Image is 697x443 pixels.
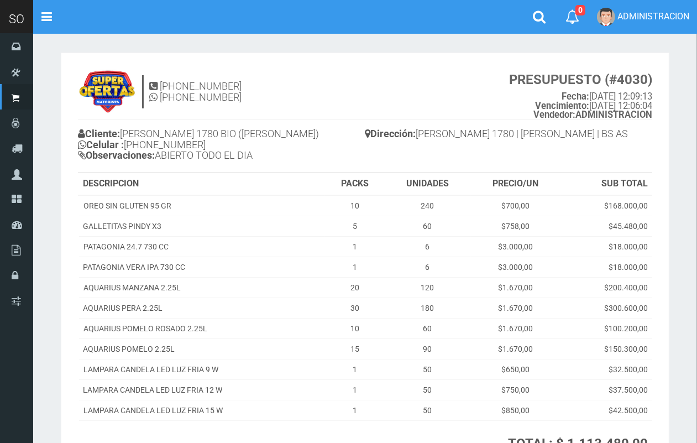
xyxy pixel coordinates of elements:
td: $1.670,00 [470,339,561,359]
td: $3.000,00 [470,237,561,257]
td: $1.670,00 [470,298,561,319]
span: 0 [575,5,585,15]
th: UNIDADES [385,173,470,195]
td: 50 [385,400,470,421]
td: GALLETITAS PINDY X3 [78,216,324,237]
td: $758,00 [470,216,561,237]
td: 1 [324,257,385,278]
td: 30 [324,298,385,319]
td: LAMPARA CANDELA LED LUZ FRIA 15 W [78,400,324,421]
td: 90 [385,339,470,359]
td: AQUARIUS PERA 2.25L [78,298,324,319]
h4: [PERSON_NAME] 1780 BIO ([PERSON_NAME]) [PHONE_NUMBER] ABIERTO TODO EL DIA [78,126,365,166]
td: 180 [385,298,470,319]
td: $42.500,00 [560,400,652,421]
td: $300.600,00 [560,298,652,319]
h4: [PHONE_NUMBER] [PHONE_NUMBER] [149,81,242,103]
td: 10 [324,195,385,216]
b: Cliente: [78,128,120,139]
th: DESCRIPCION [78,173,324,195]
th: SUB TOTAL [560,173,652,195]
strong: Vendedor: [533,110,575,120]
td: 10 [324,319,385,339]
td: 1 [324,380,385,400]
span: ADMINISTRACION [617,11,689,22]
td: 120 [385,278,470,298]
td: $1.670,00 [470,278,561,298]
td: $45.480,00 [560,216,652,237]
td: 240 [385,195,470,216]
strong: PRESUPUESTO (#4030) [509,72,652,87]
td: LAMPARA CANDELA LED LUZ FRIA 9 W [78,359,324,380]
b: Dirección: [365,128,416,139]
th: PACKS [324,173,385,195]
td: 15 [324,339,385,359]
strong: Fecha: [562,91,589,102]
td: $37.500,00 [560,380,652,400]
td: 6 [385,257,470,278]
strong: Vencimiento: [535,101,589,111]
small: [DATE] 12:09:13 [DATE] 12:06:04 [509,72,652,120]
td: 6 [385,237,470,257]
td: 50 [385,380,470,400]
td: $18.000,00 [560,257,652,278]
b: ADMINISTRACION [533,110,652,120]
td: $1.670,00 [470,319,561,339]
b: Observaciones: [78,149,155,161]
td: PATAGONIA VERA IPA 730 CC [78,257,324,278]
td: $100.200,00 [560,319,652,339]
td: 1 [324,359,385,380]
td: AQUARIUS POMELO ROSADO 2.25L [78,319,324,339]
td: $3.000,00 [470,257,561,278]
td: 5 [324,216,385,237]
td: OREO SIN GLUTEN 95 GR [78,195,324,216]
h4: [PERSON_NAME] 1780 | [PERSON_NAME] | BS AS [365,126,653,145]
td: $750,00 [470,380,561,400]
th: PRECIO/UN [470,173,561,195]
td: PATAGONIA 24.7 730 CC [78,237,324,257]
td: 1 [324,237,385,257]
td: $850,00 [470,400,561,421]
td: 50 [385,359,470,380]
img: 9k= [78,70,137,114]
td: AQUARIUS MANZANA 2.25L [78,278,324,298]
img: User Image [597,8,615,26]
td: $32.500,00 [560,359,652,380]
td: $150.300,00 [560,339,652,359]
td: 60 [385,216,470,237]
td: $700,00 [470,195,561,216]
td: $18.000,00 [560,237,652,257]
td: $650,00 [470,359,561,380]
b: Celular : [78,139,124,150]
td: 60 [385,319,470,339]
td: AQUARIUS POMELO 2.25L [78,339,324,359]
td: 20 [324,278,385,298]
td: $168.000,00 [560,195,652,216]
td: $200.400,00 [560,278,652,298]
td: LAMPARA CANDELA LED LUZ FRIA 12 W [78,380,324,400]
td: 1 [324,400,385,421]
